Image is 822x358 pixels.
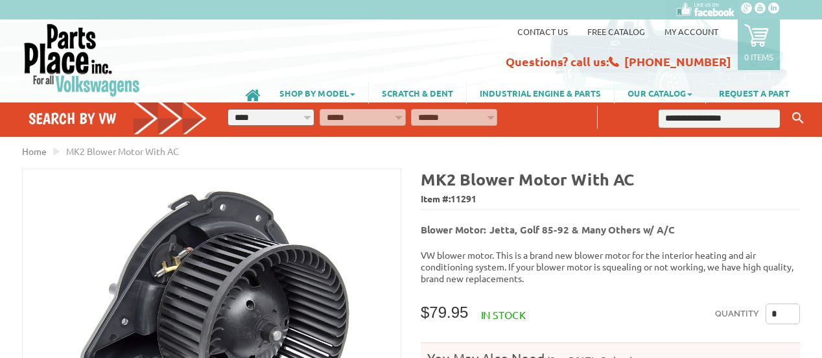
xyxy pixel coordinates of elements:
a: SHOP BY MODEL [266,82,368,104]
a: Home [22,145,47,157]
a: My Account [664,26,718,37]
p: VW blower motor. This is a brand new blower motor for the interior heating and air conditioning s... [421,249,800,284]
button: Keyword Search [788,108,808,129]
a: OUR CATALOG [615,82,705,104]
img: Parts Place Inc! [23,23,141,97]
a: INDUSTRIAL ENGINE & PARTS [467,82,614,104]
h4: Search by VW [29,109,208,128]
label: Quantity [715,304,759,324]
a: SCRATCH & DENT [369,82,466,104]
a: Contact us [517,26,568,37]
a: 0 items [738,19,780,70]
b: MK2 Blower Motor With AC [421,169,634,189]
a: Free Catalog [587,26,645,37]
b: Blower Motor: Jetta, Golf 85-92 & Many Others w/ A/C [421,223,675,236]
span: Item #: [421,190,800,209]
span: 11291 [451,193,476,204]
span: In stock [481,308,526,321]
p: 0 items [744,51,773,62]
span: MK2 Blower Motor With AC [66,145,179,157]
a: REQUEST A PART [706,82,803,104]
span: $79.95 [421,304,468,321]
